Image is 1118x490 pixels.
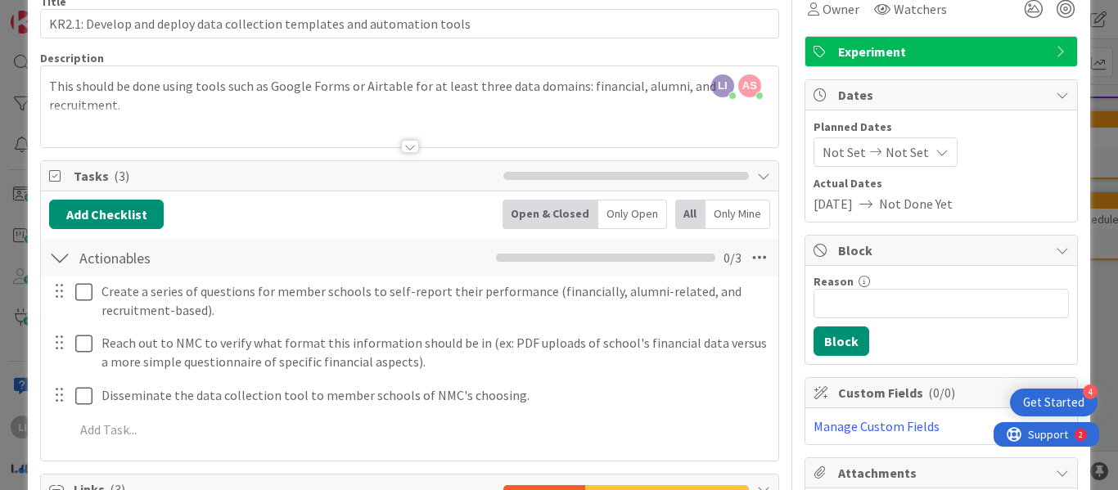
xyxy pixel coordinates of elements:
[49,200,164,229] button: Add Checklist
[838,463,1048,483] span: Attachments
[40,51,104,65] span: Description
[838,85,1048,105] span: Dates
[814,194,853,214] span: [DATE]
[1083,384,1098,399] div: 4
[838,42,1048,61] span: Experiment
[1010,389,1098,416] div: Open Get Started checklist, remaining modules: 4
[886,142,929,162] span: Not Set
[814,175,1069,192] span: Actual Dates
[503,200,598,229] div: Open & Closed
[706,200,770,229] div: Only Mine
[114,168,129,184] span: ( 3 )
[814,274,854,289] label: Reason
[101,334,767,371] p: Reach out to NMC to verify what format this information should be in (ex: PDF uploads of school's...
[1023,394,1084,411] div: Get Started
[838,383,1048,402] span: Custom Fields
[711,74,734,97] span: LI
[928,384,955,401] span: ( 0/0 )
[838,241,1048,260] span: Block
[814,418,940,434] a: Manage Custom Fields
[823,142,866,162] span: Not Set
[724,248,742,267] span: 0 / 3
[675,200,706,229] div: All
[879,194,953,214] span: Not Done Yet
[814,119,1069,136] span: Planned Dates
[598,200,667,229] div: Only Open
[85,7,89,20] div: 2
[101,282,767,319] p: Create a series of questions for member schools to self-report their performance (financially, al...
[738,74,761,97] span: AS
[74,243,380,272] input: Add Checklist...
[814,326,869,356] button: Block
[34,2,74,22] span: Support
[74,166,495,186] span: Tasks
[101,386,767,405] p: Disseminate the data collection tool to member schools of NMC's choosing.
[49,77,770,114] p: This should be done using tools such as Google Forms or Airtable for at least three data domains:...
[40,9,779,38] input: type card name here...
